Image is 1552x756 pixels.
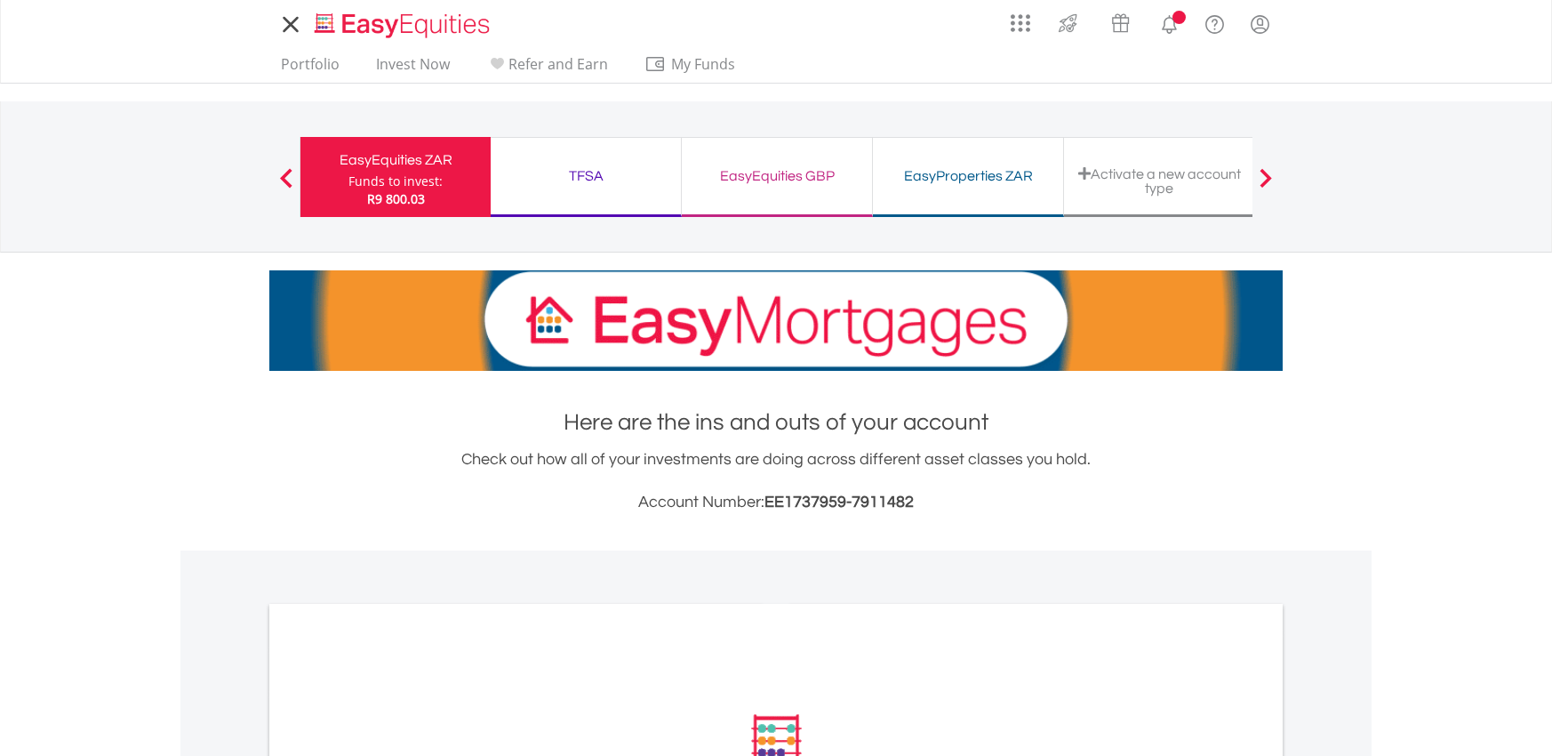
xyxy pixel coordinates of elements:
img: vouchers-v2.svg [1106,9,1135,37]
img: EasyMortage Promotion Banner [269,270,1283,371]
div: Activate a new account type [1075,166,1244,196]
div: TFSA [501,164,670,189]
h3: Account Number: [269,490,1283,515]
span: R9 800.03 [367,190,425,207]
div: EasyEquities ZAR [311,148,480,173]
a: Refer and Earn [479,55,615,83]
a: AppsGrid [999,4,1042,33]
a: Vouchers [1094,4,1147,37]
span: EE1737959-7911482 [764,494,914,511]
div: EasyEquities GBP [692,164,861,189]
a: FAQ's and Support [1192,4,1237,40]
span: My Funds [644,52,761,76]
a: My Profile [1237,4,1283,44]
a: Portfolio [274,55,347,83]
div: EasyProperties ZAR [884,164,1052,189]
a: Home page [308,4,497,40]
div: Funds to invest: [348,173,443,190]
div: Check out how all of your investments are doing across different asset classes you hold. [269,447,1283,515]
a: Invest Now [369,55,457,83]
img: thrive-v2.svg [1053,9,1083,37]
a: Notifications [1147,4,1192,40]
img: grid-menu-icon.svg [1011,13,1030,33]
img: EasyEquities_Logo.png [311,11,497,40]
span: Refer and Earn [508,54,608,74]
h1: Here are the ins and outs of your account [269,406,1283,438]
